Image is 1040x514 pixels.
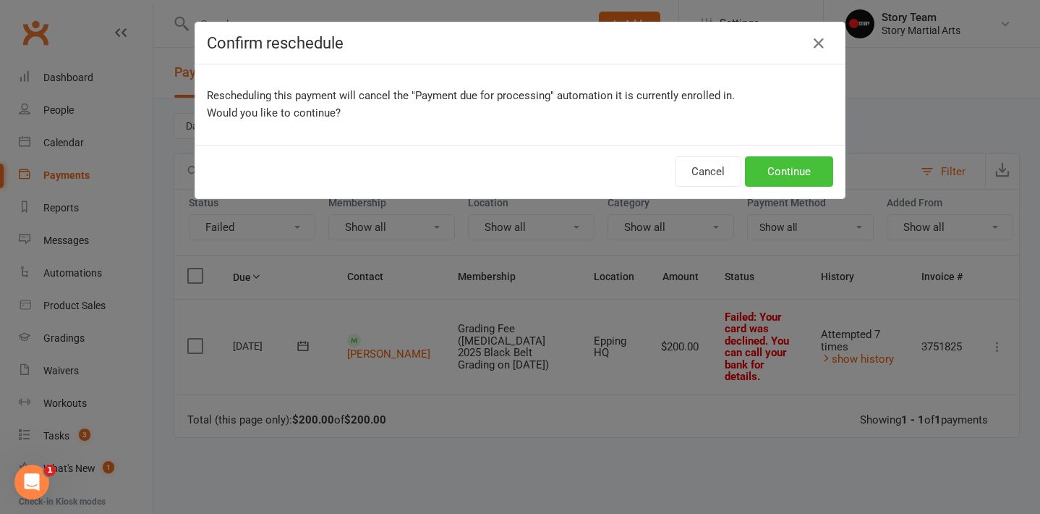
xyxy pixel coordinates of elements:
[14,465,49,500] iframe: Intercom live chat
[675,156,741,187] button: Cancel
[44,465,56,476] span: 1
[745,156,833,187] button: Continue
[807,32,830,55] button: Close
[207,87,833,122] p: Rescheduling this payment will cancel the "Payment due for processing" automation it is currently...
[207,34,833,52] h4: Confirm reschedule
